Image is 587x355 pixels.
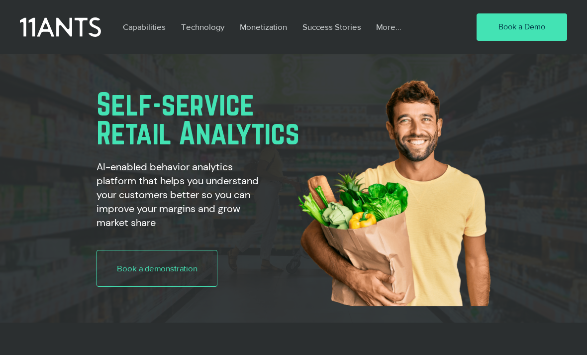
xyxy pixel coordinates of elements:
[97,250,217,287] a: Book a demonstration
[477,13,567,41] a: Book a Demo
[97,87,254,121] span: Self-service
[118,15,171,38] p: Capabilities
[371,15,406,38] p: More...
[297,15,366,38] p: Success Stories
[176,15,229,38] p: Technology
[115,15,448,38] nav: Site
[115,15,174,38] a: Capabilities
[295,15,369,38] a: Success Stories
[97,160,273,230] h2: AI-enabled behavior analytics platform that helps you understand your customers better so you can...
[235,15,292,38] p: Monetization
[232,15,295,38] a: Monetization
[174,15,232,38] a: Technology
[97,116,299,150] span: Retail Analytics
[498,21,545,32] span: Book a Demo
[117,262,197,274] span: Book a demonstration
